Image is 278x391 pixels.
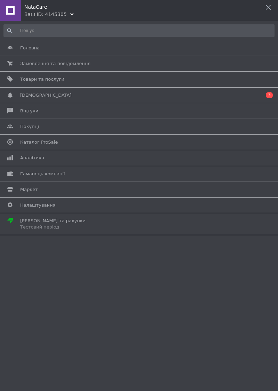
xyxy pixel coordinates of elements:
span: Покупці [20,123,39,130]
span: Товари та послуги [20,76,64,82]
span: 3 [266,92,273,98]
span: Каталог ProSale [20,139,58,145]
div: Тестовий період [20,224,85,230]
span: Аналітика [20,155,44,161]
span: Маркет [20,186,38,193]
span: Налаштування [20,202,56,208]
span: Гаманець компанії [20,171,65,177]
input: Пошук [3,24,275,37]
span: [PERSON_NAME] та рахунки [20,218,85,230]
span: [DEMOGRAPHIC_DATA] [20,92,72,98]
span: Замовлення та повідомлення [20,61,90,67]
span: Відгуки [20,108,38,114]
div: Ваш ID: 4145305 [24,11,67,18]
span: Головна [20,45,40,51]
